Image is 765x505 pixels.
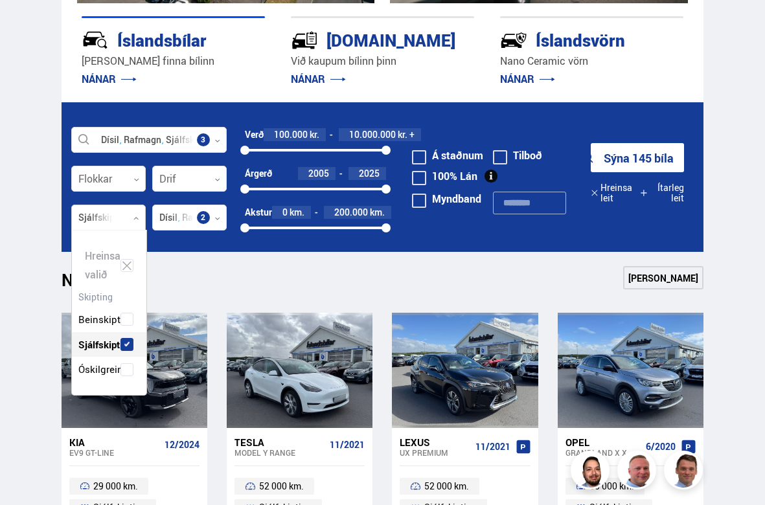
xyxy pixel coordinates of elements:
[78,310,135,329] span: Beinskipting
[359,167,380,179] span: 2025
[291,27,318,54] img: tr5P-W3DuiFaO7aO.svg
[274,128,308,140] span: 100.000
[72,243,146,287] div: Hreinsa valið
[310,129,319,140] span: kr.
[573,453,611,491] img: nhp88E3Fdnt1Opn2.png
[591,178,639,207] button: Hreinsa leit
[82,72,137,86] a: NÁNAR
[165,440,200,450] span: 12/2024
[291,28,428,50] div: [DOMAIN_NAME]
[330,440,365,450] span: 11/2021
[349,128,396,140] span: 10.000.000
[640,178,685,207] button: Ítarleg leit
[308,167,329,179] span: 2005
[282,206,288,218] span: 0
[500,27,527,54] img: -Svtn6bYgwAsiwNX.svg
[412,150,483,161] label: Á staðnum
[409,129,415,140] span: +
[500,54,683,69] p: Nano Ceramic vörn
[370,207,385,218] span: km.
[412,171,477,181] label: 100% Lán
[82,28,219,50] div: Íslandsbílar
[500,72,555,86] a: NÁNAR
[291,72,346,86] a: NÁNAR
[334,206,368,218] span: 200.000
[245,207,272,218] div: Akstur
[291,54,474,69] p: Við kaupum bílinn þinn
[10,5,49,44] button: Open LiveChat chat widget
[565,436,641,448] div: Opel
[78,335,133,354] span: Sjálfskipting
[412,194,481,204] label: Myndband
[424,478,469,494] span: 52 000 km.
[493,150,542,161] label: Tilboð
[69,448,159,457] div: EV9 GT-LINE
[565,448,641,457] div: Grandland X X
[500,28,637,50] div: Íslandsvörn
[400,436,470,448] div: Lexus
[400,448,470,457] div: UX PREMIUM
[245,129,264,140] div: Verð
[646,442,676,452] span: 6/2020
[666,453,705,491] img: FbJEzSuNWCJXmdc-.webp
[619,453,658,491] img: siFngHWaQ9KaOqBr.png
[290,207,304,218] span: km.
[82,54,265,69] p: [PERSON_NAME] finna bílinn
[69,436,159,448] div: Kia
[259,478,304,494] span: 52 000 km.
[245,168,272,179] div: Árgerð
[623,266,703,289] a: [PERSON_NAME]
[591,143,684,172] button: Sýna 145 bíla
[93,478,138,494] span: 29 000 km.
[234,436,325,448] div: Tesla
[475,442,510,452] span: 11/2021
[62,270,165,297] h1: Nýtt á skrá
[234,448,325,457] div: Model Y RANGE
[398,129,407,140] span: kr.
[78,360,126,379] span: Óskilgreint
[82,27,109,54] img: JRvxyua_JYH6wB4c.svg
